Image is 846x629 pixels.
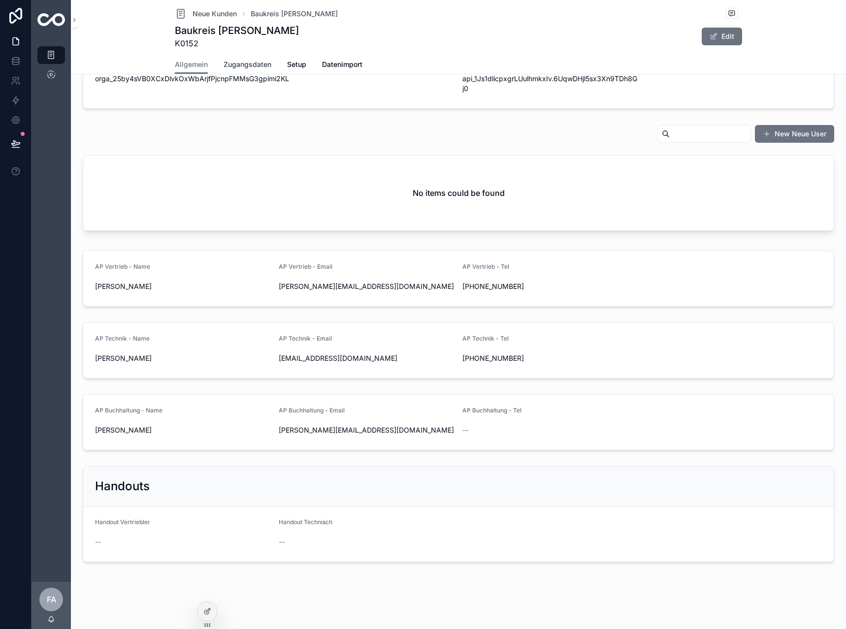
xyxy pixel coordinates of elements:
[287,56,306,75] a: Setup
[251,9,338,19] a: Baukreis [PERSON_NAME]
[175,24,299,37] h1: Baukreis [PERSON_NAME]
[462,263,509,270] span: AP Vertrieb - Tel
[413,187,505,199] h2: No items could be found
[279,425,455,435] span: [PERSON_NAME][EMAIL_ADDRESS][DOMAIN_NAME]
[755,125,834,143] button: New Neue User
[279,353,455,363] span: [EMAIL_ADDRESS][DOMAIN_NAME]
[175,56,208,74] a: Allgemein
[193,9,237,19] span: Neue Kunden
[95,518,150,526] span: Handout Vertriebler
[462,74,638,94] span: api_1Js1dlicpxgrLUulhmkxIv.6UqwDHjl5sx3Xn9TDh8Gj0
[95,425,271,435] span: [PERSON_NAME]
[47,594,56,605] span: FA
[462,282,638,291] span: [PHONE_NUMBER]
[322,56,362,75] a: Datenimport
[95,263,150,270] span: AP Vertrieb - Name
[462,335,509,342] span: AP Technik - Tel
[32,39,71,96] div: scrollable content
[224,60,271,69] span: Zugangsdaten
[279,263,332,270] span: AP Vertrieb - Email
[702,28,742,45] button: Edit
[175,37,299,49] span: K0152
[95,335,150,342] span: AP Technik - Name
[95,407,163,414] span: AP Buchhaltung - Name
[37,13,65,26] img: App logo
[95,282,271,291] span: [PERSON_NAME]
[279,518,332,526] span: Handout Technisch
[462,407,521,414] span: AP Buchhaltung - Tel
[95,478,150,494] h2: Handouts
[279,282,455,291] span: [PERSON_NAME][EMAIL_ADDRESS][DOMAIN_NAME]
[322,60,362,69] span: Datenimport
[95,353,271,363] span: [PERSON_NAME]
[175,8,237,20] a: Neue Kunden
[224,56,271,75] a: Zugangsdaten
[462,425,468,435] span: --
[462,353,638,363] span: [PHONE_NUMBER]
[287,60,306,69] span: Setup
[279,335,332,342] span: AP Technik - Email
[95,74,455,84] span: orga_25by4sVB0XCxDlvkOxWbArjfPjcnpFMMsG3gpimi2KL
[95,537,101,547] span: --
[279,537,285,547] span: --
[279,407,345,414] span: AP Buchhaltung - Email
[175,60,208,69] span: Allgemein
